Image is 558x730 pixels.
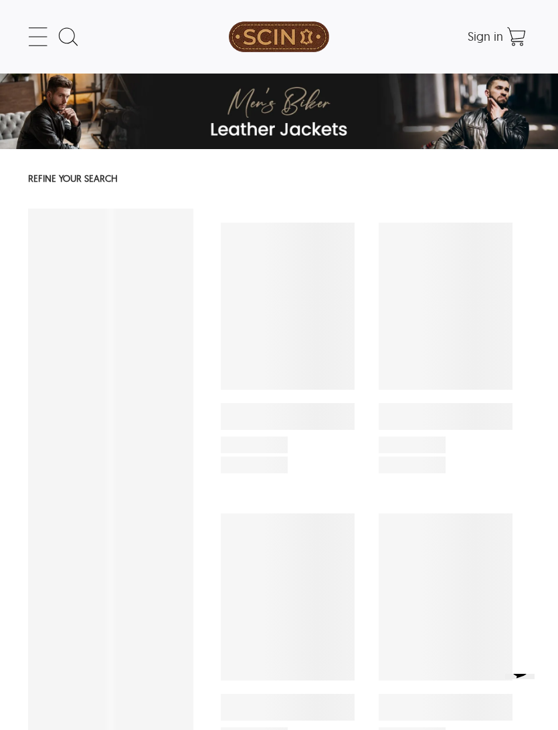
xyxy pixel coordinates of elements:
[195,7,363,67] a: SCIN
[503,23,530,50] a: Shopping Cart
[203,166,530,193] div: 0 Results Found
[468,32,503,43] a: Sign in
[28,169,194,190] p: REFINE YOUR SEARCH
[468,29,503,44] span: Sign in
[229,7,329,67] img: SCIN
[500,674,545,717] iframe: chat widget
